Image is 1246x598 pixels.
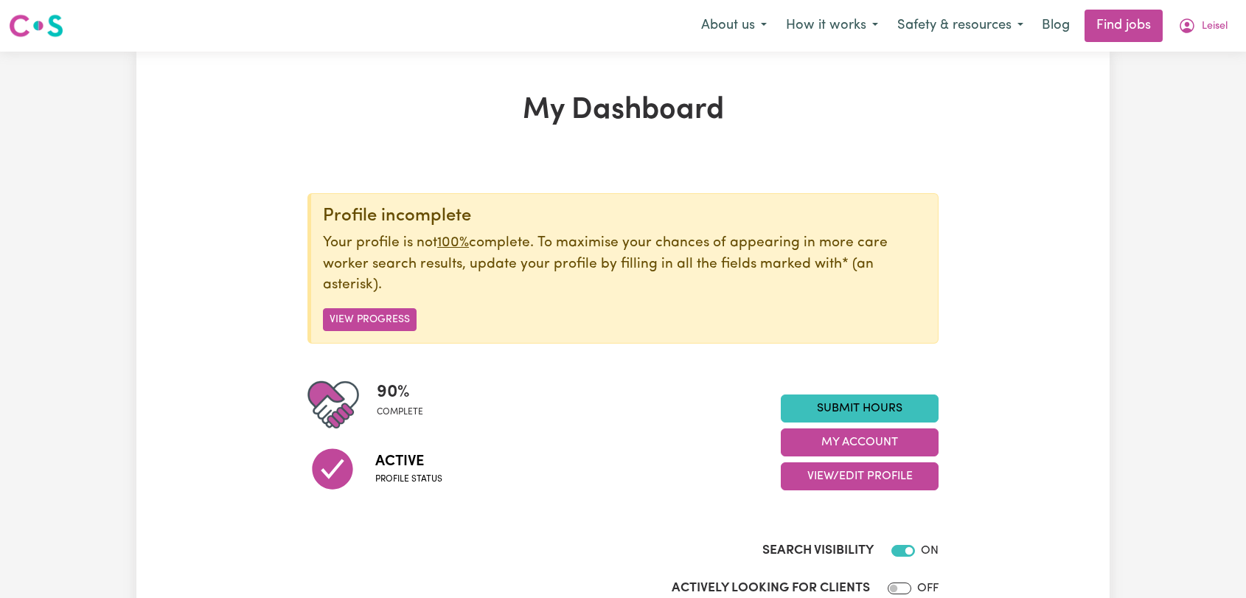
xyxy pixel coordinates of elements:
p: Your profile is not complete. To maximise your chances of appearing in more care worker search re... [323,233,926,296]
span: ON [921,545,939,557]
button: How it works [776,10,888,41]
span: 90 % [377,379,423,406]
button: View Progress [323,308,417,331]
a: Find jobs [1085,10,1163,42]
button: My Account [781,428,939,456]
label: Search Visibility [762,541,874,560]
a: Submit Hours [781,394,939,423]
h1: My Dashboard [307,93,939,128]
button: Safety & resources [888,10,1033,41]
span: complete [377,406,423,419]
div: Profile completeness: 90% [377,379,435,431]
span: Leisel [1202,18,1228,35]
button: View/Edit Profile [781,462,939,490]
a: Blog [1033,10,1079,42]
span: OFF [917,583,939,594]
u: 100% [437,236,469,250]
div: Profile incomplete [323,206,926,227]
button: About us [692,10,776,41]
a: Careseekers logo [9,9,63,43]
span: Profile status [375,473,442,486]
span: Active [375,451,442,473]
img: Careseekers logo [9,13,63,39]
label: Actively Looking for Clients [672,579,870,598]
button: My Account [1169,10,1237,41]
